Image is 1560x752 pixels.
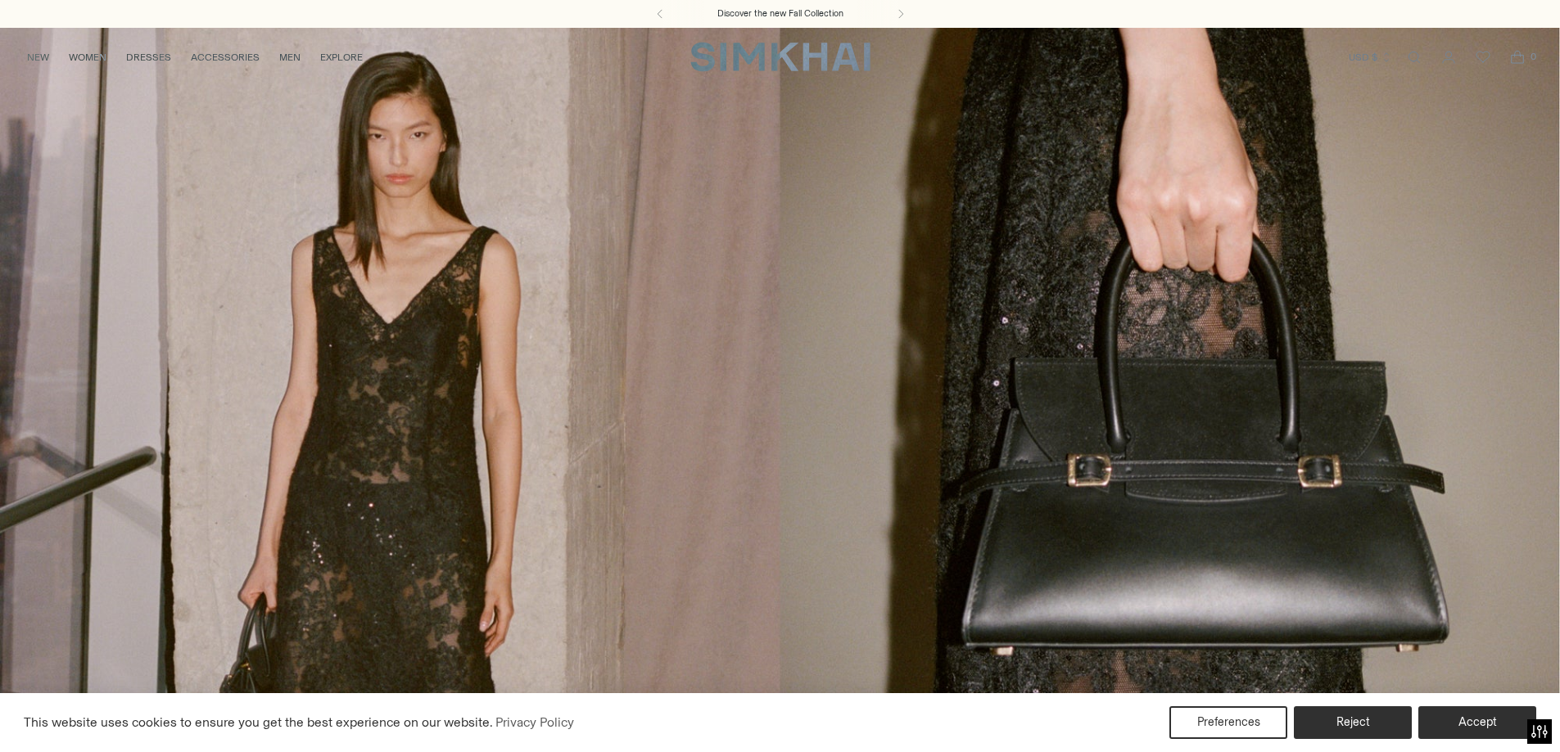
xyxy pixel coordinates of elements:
[1169,706,1287,739] button: Preferences
[717,7,843,20] a: Discover the new Fall Collection
[279,39,301,75] a: MEN
[1467,41,1499,74] a: Wishlist
[1501,41,1534,74] a: Open cart modal
[1432,41,1465,74] a: Go to the account page
[1418,706,1536,739] button: Accept
[1294,706,1412,739] button: Reject
[690,41,870,73] a: SIMKHAI
[320,39,363,75] a: EXPLORE
[1349,39,1392,75] button: USD $
[1398,41,1431,74] a: Open search modal
[24,714,493,730] span: This website uses cookies to ensure you get the best experience on our website.
[1526,49,1540,64] span: 0
[69,39,106,75] a: WOMEN
[27,39,49,75] a: NEW
[493,710,577,735] a: Privacy Policy (opens in a new tab)
[191,39,260,75] a: ACCESSORIES
[126,39,171,75] a: DRESSES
